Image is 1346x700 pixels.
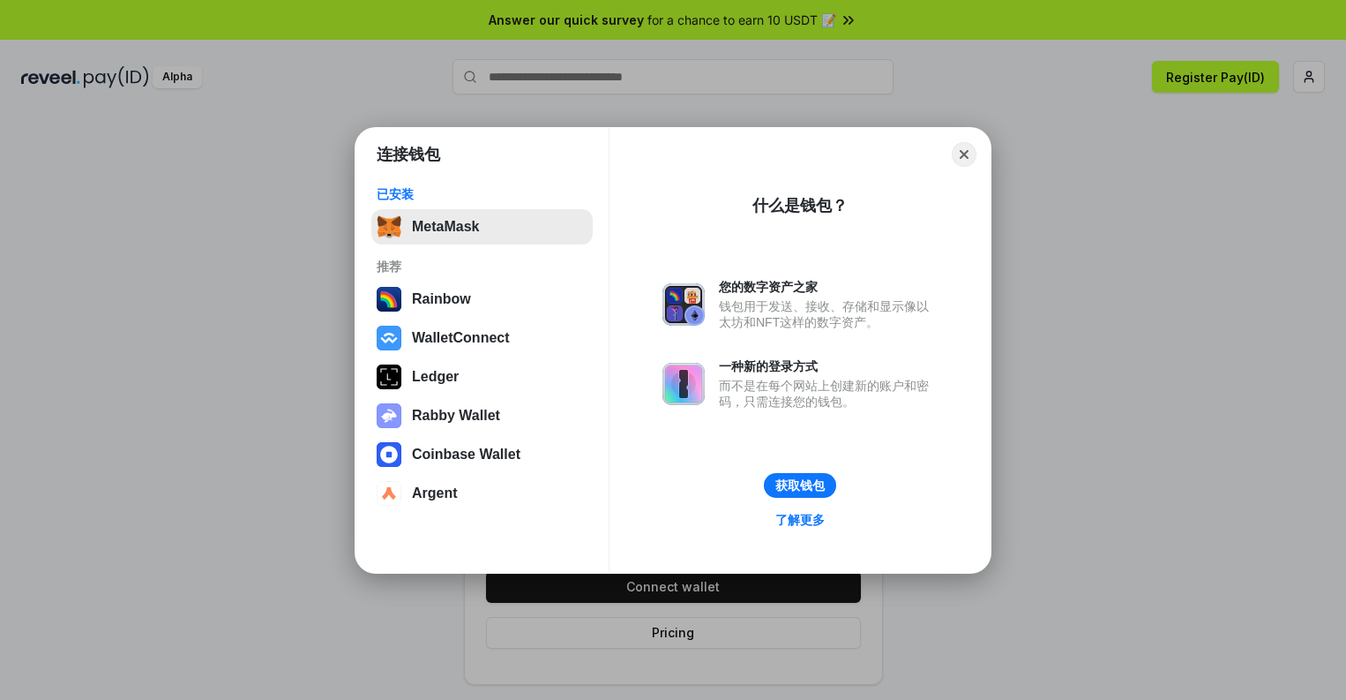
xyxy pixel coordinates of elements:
button: Close [952,142,976,167]
div: 您的数字资产之家 [719,279,938,295]
img: svg+xml,%3Csvg%20xmlns%3D%22http%3A%2F%2Fwww.w3.org%2F2000%2Fsvg%22%20width%3D%2228%22%20height%3... [377,365,401,389]
img: svg+xml,%3Csvg%20width%3D%2228%22%20height%3D%2228%22%20viewBox%3D%220%200%2028%2028%22%20fill%3D... [377,481,401,506]
div: WalletConnect [412,330,510,346]
div: 了解更多 [775,512,825,528]
div: Argent [412,485,458,501]
div: 钱包用于发送、接收、存储和显示像以太坊和NFT这样的数字资产。 [719,298,938,330]
img: svg+xml,%3Csvg%20xmlns%3D%22http%3A%2F%2Fwww.w3.org%2F2000%2Fsvg%22%20fill%3D%22none%22%20viewBox... [377,403,401,428]
div: MetaMask [412,219,479,235]
button: Rainbow [371,282,593,317]
img: svg+xml,%3Csvg%20fill%3D%22none%22%20height%3D%2233%22%20viewBox%3D%220%200%2035%2033%22%20width%... [377,215,401,239]
div: 已安装 [377,186,587,202]
div: 获取钱包 [775,478,825,493]
div: Coinbase Wallet [412,447,520,463]
button: 获取钱包 [764,473,836,498]
div: Ledger [412,369,459,385]
button: Coinbase Wallet [371,437,593,472]
div: 什么是钱包？ [752,195,848,216]
img: svg+xml,%3Csvg%20xmlns%3D%22http%3A%2F%2Fwww.w3.org%2F2000%2Fsvg%22%20fill%3D%22none%22%20viewBox... [662,363,705,405]
img: svg+xml,%3Csvg%20xmlns%3D%22http%3A%2F%2Fwww.w3.org%2F2000%2Fsvg%22%20fill%3D%22none%22%20viewBox... [662,283,705,326]
div: Rainbow [412,291,471,307]
button: Rabby Wallet [371,398,593,433]
img: svg+xml,%3Csvg%20width%3D%2228%22%20height%3D%2228%22%20viewBox%3D%220%200%2028%2028%22%20fill%3D... [377,442,401,467]
a: 了解更多 [765,508,835,531]
button: Argent [371,476,593,511]
div: 而不是在每个网站上创建新的账户和密码，只需连接您的钱包。 [719,378,938,410]
button: WalletConnect [371,320,593,356]
button: MetaMask [371,209,593,245]
div: Rabby Wallet [412,408,500,424]
div: 一种新的登录方式 [719,358,938,374]
button: Ledger [371,359,593,395]
img: svg+xml,%3Csvg%20width%3D%2228%22%20height%3D%2228%22%20viewBox%3D%220%200%2028%2028%22%20fill%3D... [377,326,401,350]
div: 推荐 [377,259,587,275]
h1: 连接钱包 [377,144,440,165]
img: svg+xml,%3Csvg%20width%3D%22120%22%20height%3D%22120%22%20viewBox%3D%220%200%20120%20120%22%20fil... [377,287,401,312]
